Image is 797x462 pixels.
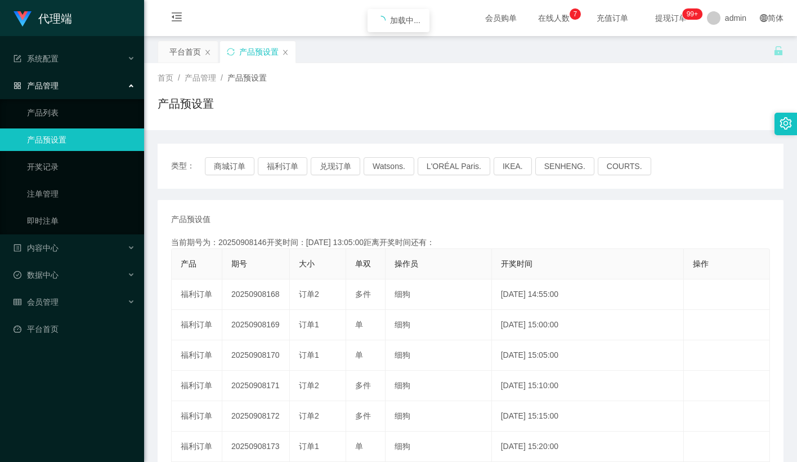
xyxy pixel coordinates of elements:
[14,271,21,279] i: 图标: check-circle-o
[14,270,59,279] span: 数据中心
[494,157,532,175] button: IKEA.
[222,432,290,462] td: 20250908173
[185,73,216,82] span: 产品管理
[221,73,223,82] span: /
[650,14,692,22] span: 提现订单
[418,157,490,175] button: L'ORÉAL Paris.
[299,320,319,329] span: 订单1
[299,381,319,390] span: 订单2
[355,381,371,390] span: 多件
[172,340,222,371] td: 福利订单
[386,401,492,432] td: 细狗
[598,157,651,175] button: COURTS.
[299,411,319,420] span: 订单2
[158,1,196,37] i: 图标: menu-fold
[395,259,418,268] span: 操作员
[27,101,135,124] a: 产品列表
[492,310,684,340] td: [DATE] 15:00:00
[492,371,684,401] td: [DATE] 15:10:00
[390,16,420,25] span: 加载中...
[222,340,290,371] td: 20250908170
[14,55,21,63] i: 图标: form
[14,82,21,90] i: 图标: appstore-o
[181,259,196,268] span: 产品
[171,237,770,248] div: 当前期号为：20250908146开奖时间：[DATE] 13:05:00距离开奖时间还有：
[14,297,59,306] span: 会员管理
[239,41,279,63] div: 产品预设置
[14,81,59,90] span: 产品管理
[222,401,290,432] td: 20250908172
[14,298,21,306] i: 图标: table
[591,14,634,22] span: 充值订单
[377,16,386,25] i: icon: loading
[204,49,211,56] i: 图标: close
[299,259,315,268] span: 大小
[492,279,684,310] td: [DATE] 14:55:00
[178,73,180,82] span: /
[386,279,492,310] td: 细狗
[231,259,247,268] span: 期号
[355,320,363,329] span: 单
[222,310,290,340] td: 20250908169
[27,128,135,151] a: 产品预设置
[171,157,205,175] span: 类型：
[172,401,222,432] td: 福利订单
[386,340,492,371] td: 细狗
[773,46,783,56] i: 图标: unlock
[780,117,792,130] i: 图标: setting
[222,371,290,401] td: 20250908171
[172,310,222,340] td: 福利订单
[299,350,319,359] span: 订单1
[38,1,72,37] h1: 代理端
[14,318,135,340] a: 图标: dashboard平台首页
[693,259,709,268] span: 操作
[355,290,371,299] span: 多件
[364,157,414,175] button: Watsons.
[14,11,32,27] img: logo.9652507e.png
[386,371,492,401] td: 细狗
[311,157,360,175] button: 兑现订单
[492,432,684,462] td: [DATE] 15:20:00
[169,41,201,63] div: 平台首页
[492,340,684,371] td: [DATE] 15:05:00
[299,442,319,451] span: 订单1
[355,411,371,420] span: 多件
[682,8,702,20] sup: 1112
[386,432,492,462] td: 细狗
[760,14,768,22] i: 图标: global
[27,183,135,205] a: 注单管理
[299,290,319,299] span: 订单2
[355,259,371,268] span: 单双
[532,14,575,22] span: 在线人数
[227,48,235,56] i: 图标: sync
[386,310,492,340] td: 细狗
[14,54,59,63] span: 系统配置
[172,432,222,462] td: 福利订单
[282,49,289,56] i: 图标: close
[492,401,684,432] td: [DATE] 15:15:00
[14,244,21,252] i: 图标: profile
[258,157,307,175] button: 福利订单
[14,243,59,252] span: 内容中心
[535,157,594,175] button: SENHENG.
[27,210,135,232] a: 即时注单
[227,73,267,82] span: 产品预设置
[171,214,211,225] span: 产品预设值
[570,8,581,20] sup: 7
[172,279,222,310] td: 福利订单
[205,157,254,175] button: 商城订单
[222,279,290,310] td: 20250908168
[172,371,222,401] td: 福利订单
[158,73,173,82] span: 首页
[355,350,363,359] span: 单
[501,259,532,268] span: 开奖时间
[14,14,72,23] a: 代理端
[27,156,135,178] a: 开奖记录
[574,8,577,20] p: 7
[355,442,363,451] span: 单
[158,95,214,112] h1: 产品预设置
